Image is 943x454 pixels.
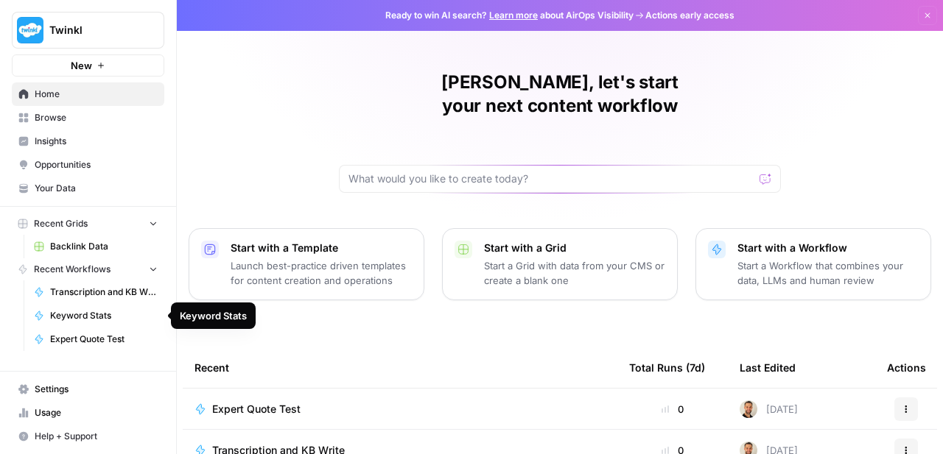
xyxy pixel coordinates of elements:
p: Start with a Grid [484,241,665,255]
a: Insights [12,130,164,153]
a: Expert Quote Test [194,402,606,416]
a: Transcription and KB Write [27,280,164,304]
a: Expert Quote Test [27,327,164,351]
div: [DATE] [740,400,798,418]
span: Recent Workflows [34,263,111,276]
button: Start with a TemplateLaunch best-practice driven templates for content creation and operations [189,228,424,300]
div: Recent [194,347,606,388]
span: Transcription and KB Write [50,285,158,299]
button: Workspace: Twinkl [12,12,164,49]
span: Insights [35,135,158,148]
span: Opportunities [35,158,158,171]
a: Browse [12,106,164,130]
p: Start with a Template [231,241,412,255]
span: Keyword Stats [50,309,158,322]
span: Help + Support [35,430,158,443]
span: Expert Quote Test [50,333,158,346]
span: Expert Quote Test [212,402,301,416]
p: Start a Workflow that combines your data, LLMs and human review [737,258,919,288]
a: Settings [12,377,164,401]
span: Settings [35,383,158,396]
span: Browse [35,111,158,124]
a: Backlink Data [27,235,164,258]
button: Start with a GridStart a Grid with data from your CMS or create a blank one [442,228,678,300]
span: Actions early access [645,9,735,22]
h1: [PERSON_NAME], let's start your next content workflow [339,71,781,118]
span: New [71,58,92,73]
input: What would you like to create today? [348,171,754,186]
p: Launch best-practice driven templates for content creation and operations [231,258,412,288]
p: Start a Grid with data from your CMS or create a blank one [484,258,665,288]
a: Learn more [489,10,538,21]
a: Keyword Stats [27,304,164,327]
span: Home [35,88,158,101]
img: ggqkytmprpadj6gr8422u7b6ymfp [740,400,757,418]
a: Opportunities [12,153,164,177]
p: Start with a Workflow [737,241,919,255]
img: Twinkl Logo [17,17,43,43]
button: New [12,54,164,77]
button: Recent Workflows [12,258,164,280]
span: Twinkl [49,23,139,38]
div: Total Runs (7d) [629,347,705,388]
div: Last Edited [740,347,796,388]
button: Help + Support [12,425,164,448]
a: Home [12,82,164,106]
a: Your Data [12,177,164,200]
span: Backlink Data [50,240,158,253]
span: Your Data [35,182,158,195]
span: Usage [35,406,158,419]
a: Usage [12,401,164,425]
span: Ready to win AI search? about AirOps Visibility [385,9,634,22]
button: Start with a WorkflowStart a Workflow that combines your data, LLMs and human review [695,228,931,300]
div: 0 [629,402,716,416]
button: Recent Grids [12,213,164,235]
div: Actions [887,347,926,388]
span: Recent Grids [34,217,88,230]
